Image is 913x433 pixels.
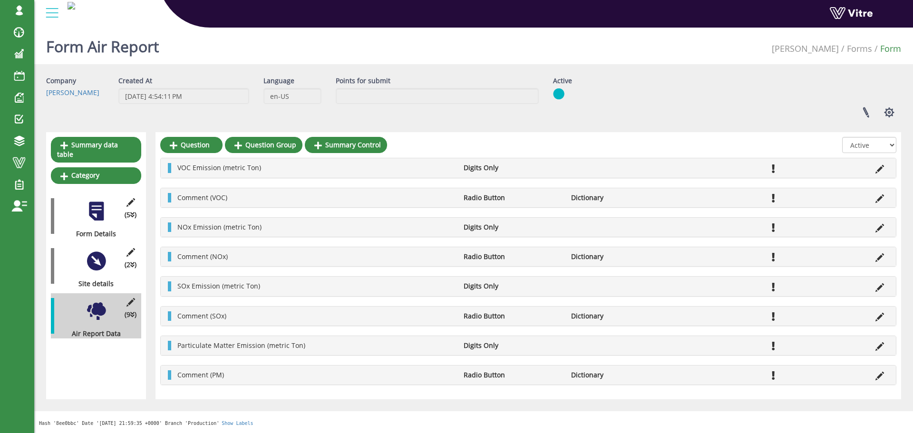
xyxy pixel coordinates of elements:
img: a5b1377f-0224-4781-a1bb-d04eb42a2f7a.jpg [68,2,75,10]
a: [PERSON_NAME] [772,43,839,54]
span: VOC Emission (metric Ton) [177,163,261,172]
a: Question [160,137,223,153]
label: Created At [118,76,152,86]
span: Comment (PM) [177,370,224,379]
span: SOx Emission (metric Ton) [177,281,260,290]
span: (9 ) [125,310,136,319]
li: Dictionary [566,252,674,261]
li: Form [872,43,901,55]
img: yes [553,88,564,100]
span: (5 ) [125,210,136,220]
span: Particulate Matter Emission (metric Ton) [177,341,305,350]
span: Hash '8ee0bbc' Date '[DATE] 21:59:35 +0000' Branch 'Production' [39,421,219,426]
a: Forms [847,43,872,54]
li: Digits Only [459,281,566,291]
div: Air Report Data [51,329,134,338]
li: Digits Only [459,163,566,173]
li: Radio Button [459,193,566,202]
div: Form Details [51,229,134,239]
label: Company [46,76,76,86]
label: Active [553,76,572,86]
li: Dictionary [566,311,674,321]
li: Dictionary [566,193,674,202]
li: Radio Button [459,252,566,261]
li: Digits Only [459,341,566,350]
span: Comment (NOx) [177,252,228,261]
li: Digits Only [459,222,566,232]
a: Show Labels [222,421,253,426]
label: Language [263,76,294,86]
span: (2 ) [125,260,136,269]
span: Comment (SOx) [177,311,226,320]
a: Category [51,167,141,183]
li: Dictionary [566,370,674,380]
span: Comment (VOC) [177,193,227,202]
li: Radio Button [459,370,566,380]
a: Question Group [225,137,302,153]
span: NOx Emission (metric Ton) [177,222,262,231]
a: Summary Control [305,137,387,153]
div: Site details [51,279,134,289]
h1: Form Air Report [46,24,159,64]
a: Summary data table [51,137,141,163]
a: [PERSON_NAME] [46,88,99,97]
label: Points for submit [336,76,390,86]
li: Radio Button [459,311,566,321]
